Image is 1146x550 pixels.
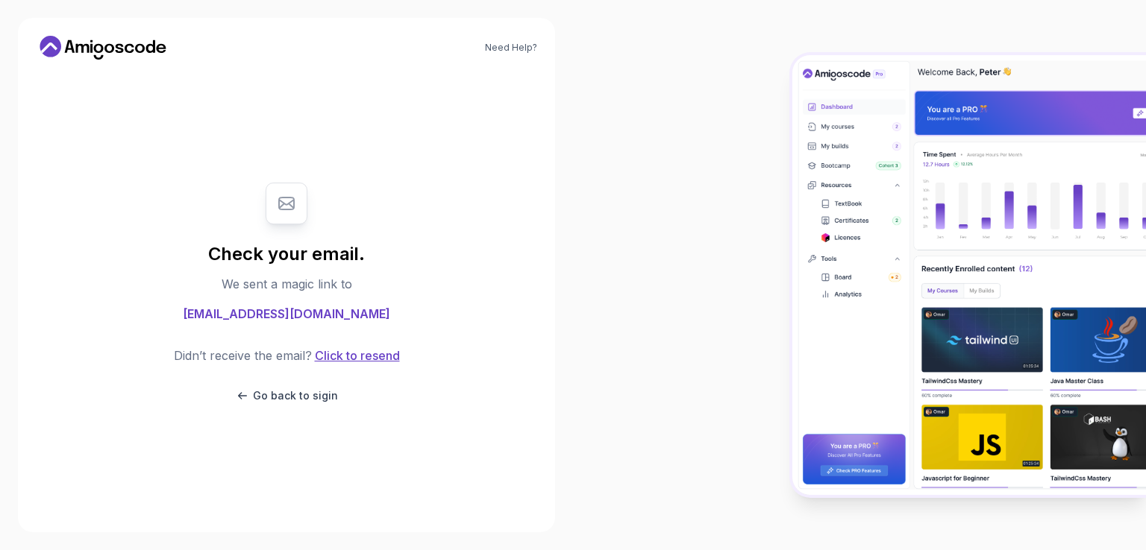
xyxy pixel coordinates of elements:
button: Go back to sigin [235,388,338,403]
p: Go back to sigin [253,388,338,403]
span: [EMAIL_ADDRESS][DOMAIN_NAME] [183,305,390,323]
button: Click to resend [312,347,400,364]
a: Need Help? [485,42,537,54]
img: Amigoscode Dashboard [792,55,1146,495]
h1: Check your email. [208,242,365,266]
p: Didn’t receive the email? [174,347,312,364]
p: We sent a magic link to [222,275,352,293]
a: Home link [36,36,170,60]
